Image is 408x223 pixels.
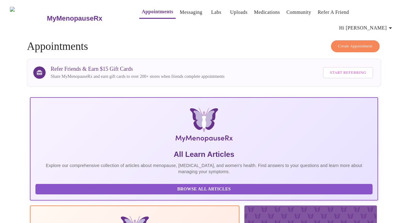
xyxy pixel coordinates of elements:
[339,24,394,32] span: Hi [PERSON_NAME]
[228,6,250,18] button: Uploads
[251,6,282,18] button: Medications
[177,6,205,18] button: Messaging
[254,8,280,17] a: Medications
[330,69,366,76] span: Start Referring
[51,66,224,72] h3: Refer Friends & Earn $15 Gift Cards
[27,40,381,53] h4: Appointments
[315,6,352,18] button: Refer a Friend
[338,43,373,50] span: Create Appointment
[35,186,374,191] a: Browse All Articles
[180,8,202,17] a: Messaging
[230,8,248,17] a: Uploads
[139,6,176,19] button: Appointments
[321,64,374,82] a: Start Referring
[51,74,224,80] p: Share MyMenopauseRx and earn gift cards to over 200+ stores when friends complete appointments
[46,8,127,29] a: MyMenopauseRx
[323,67,373,78] button: Start Referring
[35,162,372,175] p: Explore our comprehensive collection of articles about menopause, [MEDICAL_DATA], and women's hea...
[35,184,372,195] button: Browse All Articles
[142,7,173,16] a: Appointments
[88,108,320,145] img: MyMenopauseRx Logo
[318,8,349,17] a: Refer a Friend
[284,6,314,18] button: Community
[337,22,397,34] button: Hi [PERSON_NAME]
[331,40,380,52] button: Create Appointment
[286,8,311,17] a: Community
[211,8,221,17] a: Labs
[47,14,102,22] h3: MyMenopauseRx
[206,6,226,18] button: Labs
[42,185,366,193] span: Browse All Articles
[35,149,372,159] h5: All Learn Articles
[10,7,46,30] img: MyMenopauseRx Logo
